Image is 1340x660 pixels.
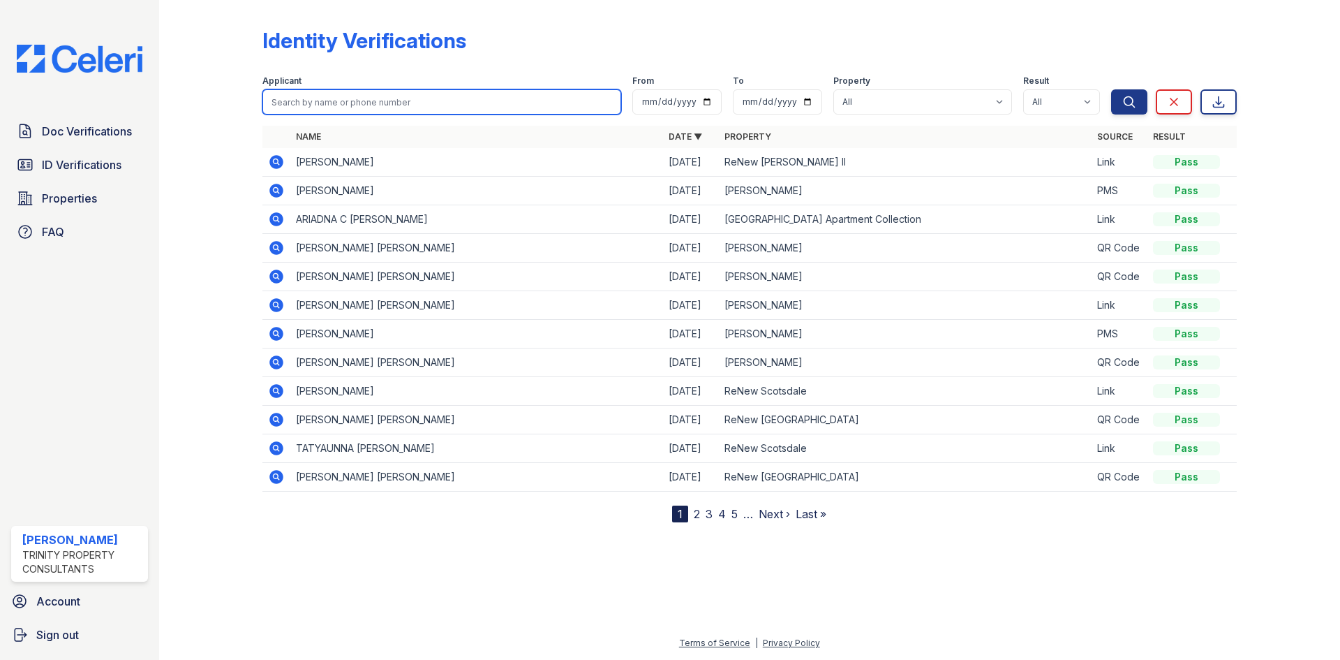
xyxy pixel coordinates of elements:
td: [DATE] [663,263,719,291]
a: 2 [694,507,700,521]
td: [DATE] [663,434,719,463]
td: QR Code [1092,234,1147,263]
td: [PERSON_NAME] [PERSON_NAME] [290,463,663,492]
a: 4 [718,507,726,521]
span: FAQ [42,223,64,240]
td: [PERSON_NAME] [719,349,1092,377]
span: Account [36,593,80,610]
td: ReNew Scotsdale [719,377,1092,406]
td: [PERSON_NAME] [719,320,1092,349]
a: Sign out [6,621,154,649]
label: Applicant [262,75,301,87]
td: ReNew [GEOGRAPHIC_DATA] [719,463,1092,492]
a: Privacy Policy [763,638,820,648]
td: [DATE] [663,377,719,406]
a: Terms of Service [679,638,750,648]
span: Doc Verifications [42,123,132,140]
a: Next › [759,507,790,521]
a: 5 [731,507,738,521]
td: Link [1092,291,1147,320]
td: ARIADNA C [PERSON_NAME] [290,205,663,234]
div: Pass [1153,212,1220,226]
a: Result [1153,131,1186,142]
td: PMS [1092,320,1147,349]
div: Pass [1153,413,1220,427]
td: [DATE] [663,148,719,177]
td: [PERSON_NAME] [719,291,1092,320]
a: Properties [11,184,148,212]
td: [PERSON_NAME] [290,377,663,406]
a: Date ▼ [669,131,702,142]
img: CE_Logo_Blue-a8612792a0a2168367f1c8372b55b34899dd931a85d93a1a3d3e32e68fde9ad4.png [6,45,154,73]
td: [PERSON_NAME] [290,148,663,177]
a: Property [724,131,771,142]
a: FAQ [11,218,148,246]
a: Name [296,131,321,142]
td: [PERSON_NAME] [719,177,1092,205]
input: Search by name or phone number [262,89,621,115]
div: Pass [1153,441,1220,455]
div: Pass [1153,184,1220,198]
td: Link [1092,205,1147,234]
label: Property [833,75,870,87]
td: [PERSON_NAME] [719,263,1092,291]
td: [GEOGRAPHIC_DATA] Apartment Collection [719,205,1092,234]
span: Sign out [36,626,79,643]
td: [DATE] [663,177,719,205]
td: ReNew Scotsdale [719,434,1092,463]
td: [PERSON_NAME] [PERSON_NAME] [290,406,663,434]
div: Pass [1153,327,1220,341]
span: Properties [42,190,97,207]
td: [DATE] [663,291,719,320]
div: Pass [1153,470,1220,484]
td: Link [1092,377,1147,406]
td: QR Code [1092,463,1147,492]
td: [DATE] [663,406,719,434]
div: Pass [1153,155,1220,169]
td: Link [1092,148,1147,177]
label: Result [1023,75,1049,87]
div: Trinity Property Consultants [22,548,142,576]
td: [PERSON_NAME] [PERSON_NAME] [290,349,663,377]
td: QR Code [1092,349,1147,377]
td: [PERSON_NAME] [PERSON_NAME] [290,291,663,320]
div: | [755,638,758,648]
a: Doc Verifications [11,117,148,145]
td: [DATE] [663,463,719,492]
td: QR Code [1092,263,1147,291]
td: QR Code [1092,406,1147,434]
td: [PERSON_NAME] [PERSON_NAME] [290,263,663,291]
td: TATYAUNNA [PERSON_NAME] [290,434,663,463]
a: ID Verifications [11,151,148,179]
div: [PERSON_NAME] [22,531,142,548]
td: [PERSON_NAME] [719,234,1092,263]
div: 1 [672,506,688,522]
td: ReNew [GEOGRAPHIC_DATA] [719,406,1092,434]
div: Identity Verifications [262,28,466,53]
td: [DATE] [663,349,719,377]
span: … [743,506,753,522]
td: ReNew [PERSON_NAME] II [719,148,1092,177]
td: [DATE] [663,205,719,234]
td: [DATE] [663,234,719,263]
td: Link [1092,434,1147,463]
span: ID Verifications [42,156,121,173]
td: [PERSON_NAME] [290,320,663,349]
td: [PERSON_NAME] [PERSON_NAME] [290,234,663,263]
div: Pass [1153,384,1220,398]
div: Pass [1153,355,1220,369]
label: To [733,75,744,87]
a: 3 [706,507,713,521]
div: Pass [1153,241,1220,255]
a: Account [6,587,154,615]
div: Pass [1153,298,1220,312]
td: [DATE] [663,320,719,349]
label: From [632,75,654,87]
a: Last » [796,507,826,521]
td: [PERSON_NAME] [290,177,663,205]
div: Pass [1153,270,1220,284]
td: PMS [1092,177,1147,205]
a: Source [1097,131,1133,142]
